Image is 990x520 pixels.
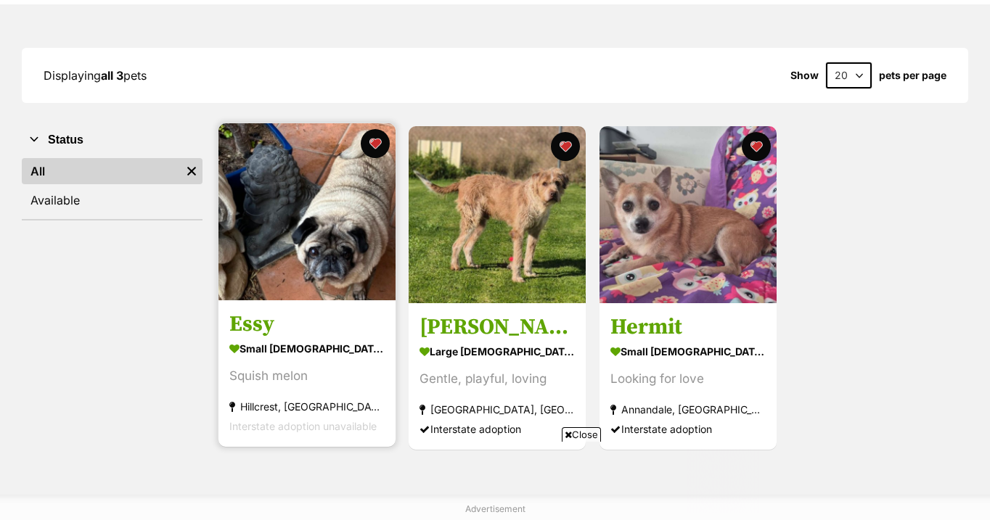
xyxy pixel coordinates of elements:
[229,397,385,416] div: Hillcrest, [GEOGRAPHIC_DATA]
[420,341,575,362] div: large [DEMOGRAPHIC_DATA] Dog
[360,129,389,158] button: favourite
[231,447,759,513] iframe: Advertisement
[741,132,770,161] button: favourite
[551,132,580,161] button: favourite
[218,123,396,300] img: Essy
[229,338,385,359] div: small [DEMOGRAPHIC_DATA] Dog
[229,310,385,338] h3: Essy
[420,369,575,389] div: Gentle, playful, loving
[22,155,202,219] div: Status
[610,400,766,419] div: Annandale, [GEOGRAPHIC_DATA]
[22,131,202,149] button: Status
[409,302,586,450] a: [PERSON_NAME] large [DEMOGRAPHIC_DATA] Dog Gentle, playful, loving [GEOGRAPHIC_DATA], [GEOGRAPHIC...
[229,366,385,386] div: Squish melon
[610,313,766,341] h3: Hermit
[420,419,575,439] div: Interstate adoption
[44,68,147,83] span: Displaying pets
[218,300,396,447] a: Essy small [DEMOGRAPHIC_DATA] Dog Squish melon Hillcrest, [GEOGRAPHIC_DATA] Interstate adoption u...
[790,70,819,81] span: Show
[101,68,123,83] strong: all 3
[879,70,946,81] label: pets per page
[420,400,575,419] div: [GEOGRAPHIC_DATA], [GEOGRAPHIC_DATA]
[181,158,202,184] a: Remove filter
[229,420,377,432] span: Interstate adoption unavailable
[409,126,586,303] img: Billy
[420,313,575,341] h3: [PERSON_NAME]
[610,341,766,362] div: small [DEMOGRAPHIC_DATA] Dog
[610,369,766,389] div: Looking for love
[600,126,777,303] img: Hermit
[22,187,202,213] a: Available
[22,158,181,184] a: All
[600,302,777,450] a: Hermit small [DEMOGRAPHIC_DATA] Dog Looking for love Annandale, [GEOGRAPHIC_DATA] Interstate adop...
[610,419,766,439] div: Interstate adoption
[562,427,601,442] span: Close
